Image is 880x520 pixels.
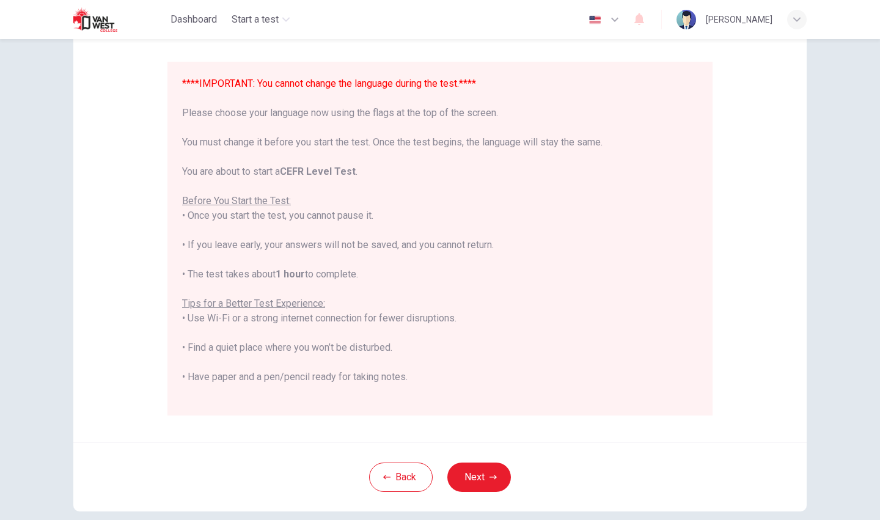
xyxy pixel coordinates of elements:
[227,9,295,31] button: Start a test
[280,166,356,177] b: CEFR Level Test
[276,268,305,280] b: 1 hour
[182,195,291,207] u: Before You Start the Test:
[73,7,137,32] img: Van West logo
[182,298,325,309] u: Tips for a Better Test Experience:
[706,12,772,27] div: [PERSON_NAME]
[182,76,698,516] div: Please choose your language now using the flags at the top of the screen. You must change it befo...
[73,7,166,32] a: Van West logo
[587,15,603,24] img: en
[166,9,222,31] button: Dashboard
[232,12,279,27] span: Start a test
[369,463,433,492] button: Back
[182,78,476,89] font: ****IMPORTANT: You cannot change the language during the test.****
[447,463,511,492] button: Next
[676,10,696,29] img: Profile picture
[170,12,217,27] span: Dashboard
